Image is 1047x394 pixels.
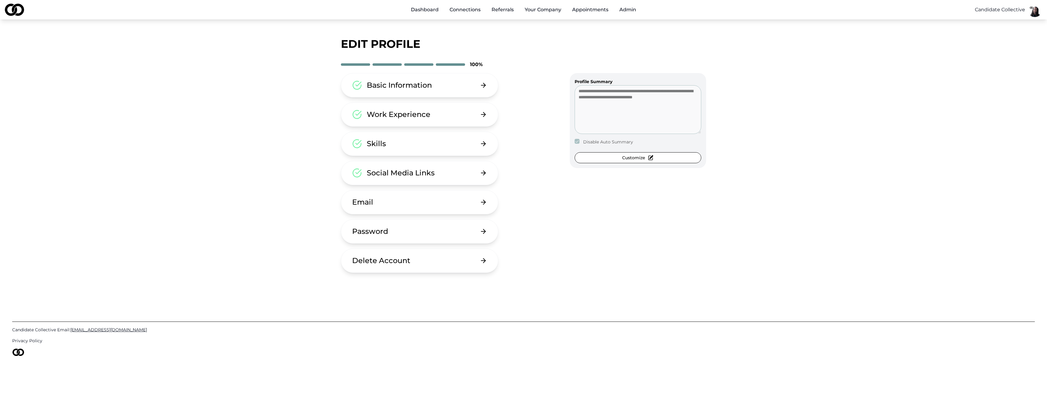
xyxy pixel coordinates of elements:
div: Social Media Links [367,168,435,178]
div: Password [352,227,388,236]
button: Delete Account [341,248,498,273]
a: Privacy Policy [12,338,1035,344]
a: Dashboard [406,4,443,16]
div: Work Experience [367,110,430,119]
img: fc566690-cf65-45d8-a465-1d4f683599e2-basimCC1-profile_picture.png [1028,2,1042,17]
button: Social Media Links [341,161,498,185]
a: Candidate Collective Email:[EMAIL_ADDRESS][DOMAIN_NAME] [12,327,1035,333]
label: Disable Auto Summary [583,139,633,145]
div: Skills [367,139,386,149]
button: Work Experience [341,102,498,127]
a: Connections [445,4,485,16]
button: Customize [575,152,701,163]
a: Referrals [487,4,519,16]
div: edit profile [341,38,706,50]
div: Delete Account [352,256,410,266]
span: [EMAIL_ADDRESS][DOMAIN_NAME] [70,327,147,332]
div: Basic Information [367,80,432,90]
nav: Main [406,4,641,16]
div: Email [352,197,373,207]
button: Candidate Collective [975,6,1025,13]
button: Admin [615,4,641,16]
a: Appointments [567,4,613,16]
img: logo [12,349,24,356]
label: Profile Summary [575,79,612,84]
button: Password [341,219,498,244]
img: logo [5,4,24,16]
button: Basic Information [341,73,498,97]
button: Your Company [520,4,566,16]
div: 100 % [470,61,483,68]
button: Email [341,190,498,214]
button: Skills [341,132,498,156]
